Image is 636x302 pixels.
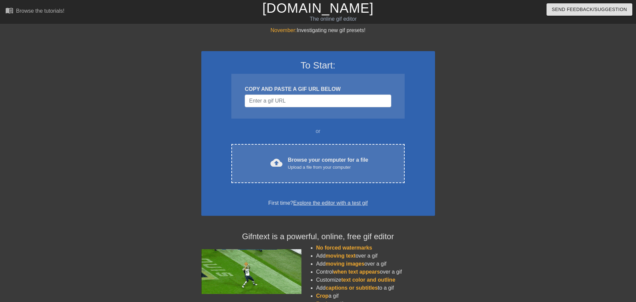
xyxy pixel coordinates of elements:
[293,200,368,206] a: Explore the editor with a test gif
[316,276,435,284] li: Customize
[326,261,364,267] span: moving images
[201,249,301,294] img: football_small.gif
[316,245,372,251] span: No forced watermarks
[219,127,418,135] div: or
[215,15,451,23] div: The online gif editor
[288,156,368,171] div: Browse your computer for a file
[5,6,13,14] span: menu_book
[16,8,64,14] div: Browse the tutorials!
[333,269,380,275] span: when text appears
[316,284,435,292] li: Add to a gif
[5,6,64,17] a: Browse the tutorials!
[547,3,632,16] button: Send Feedback/Suggestion
[316,268,435,276] li: Control over a gif
[316,252,435,260] li: Add over a gif
[201,26,435,34] div: Investigating new gif presets!
[210,199,426,207] div: First time?
[316,293,329,299] span: Crop
[316,292,435,300] li: a gif
[270,157,282,169] span: cloud_upload
[245,85,391,93] div: COPY AND PASTE A GIF URL BELOW
[210,60,426,71] h3: To Start:
[245,95,391,107] input: Username
[288,164,368,171] div: Upload a file from your computer
[201,232,435,242] h4: Gifntext is a powerful, online, free gif editor
[316,260,435,268] li: Add over a gif
[326,285,378,291] span: captions or subtitles
[552,5,627,14] span: Send Feedback/Suggestion
[326,253,356,259] span: moving text
[341,277,395,283] span: text color and outline
[262,1,374,15] a: [DOMAIN_NAME]
[270,27,296,33] span: November:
